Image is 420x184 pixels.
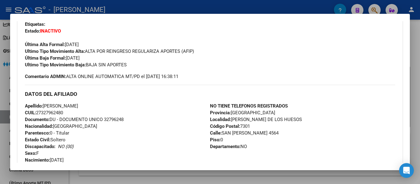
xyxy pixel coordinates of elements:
span: ALTA ONLINE AUTOMATICA MT/PD el [DATE] 16:38:11 [25,73,178,80]
span: F [25,151,39,156]
span: [GEOGRAPHIC_DATA] [210,110,275,115]
strong: Nacimiento: [25,157,50,163]
strong: Piso: [210,137,220,143]
span: NO [210,144,247,149]
span: [DATE] [25,157,64,163]
strong: Calle: [210,130,222,136]
span: [DATE] [25,55,80,61]
span: [PERSON_NAME] [25,103,78,109]
span: BAJA SIN APORTES [25,62,127,68]
strong: NO TIENE TELEFONOS REGISTRADOS [210,103,288,109]
div: Open Intercom Messenger [399,163,414,178]
strong: Documento: [25,117,50,122]
h3: DATOS DEL AFILIADO [25,91,395,97]
strong: Estado: [25,28,40,34]
span: Soltero [25,137,65,143]
strong: CUIL: [25,110,36,115]
strong: Provincia: [210,110,231,115]
strong: Localidad: [210,117,231,122]
span: SAN [PERSON_NAME] 4564 [210,130,279,136]
strong: Última Alta Formal: [25,42,65,47]
span: 7301 [210,123,250,129]
strong: Parentesco: [25,130,50,136]
strong: Apellido: [25,103,43,109]
span: [GEOGRAPHIC_DATA] [25,123,97,129]
strong: Nacionalidad: [25,123,53,129]
strong: INACTIVO [40,28,61,34]
span: 0 [210,137,223,143]
strong: Código Postal: [210,123,240,129]
span: 0 - Titular [25,130,69,136]
strong: Ultimo Tipo Movimiento Baja: [25,62,86,68]
strong: Departamento: [210,144,240,149]
strong: Comentario ADMIN: [25,74,66,79]
strong: Última Baja Formal: [25,55,66,61]
strong: Etiquetas: [25,22,45,27]
strong: Estado Civil: [25,137,50,143]
i: NO (00) [58,144,73,149]
span: DU - DOCUMENTO UNICO 32796248 [25,117,124,122]
strong: Ultimo Tipo Movimiento Alta: [25,49,85,54]
span: 27327962480 [25,110,63,115]
span: [DATE] [25,42,79,47]
strong: Sexo: [25,151,36,156]
span: [PERSON_NAME] DE LOS HUESOS [210,117,302,122]
span: ALTA POR REINGRESO REGULARIZA APORTES (AFIP) [25,49,194,54]
strong: Discapacitado: [25,144,55,149]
